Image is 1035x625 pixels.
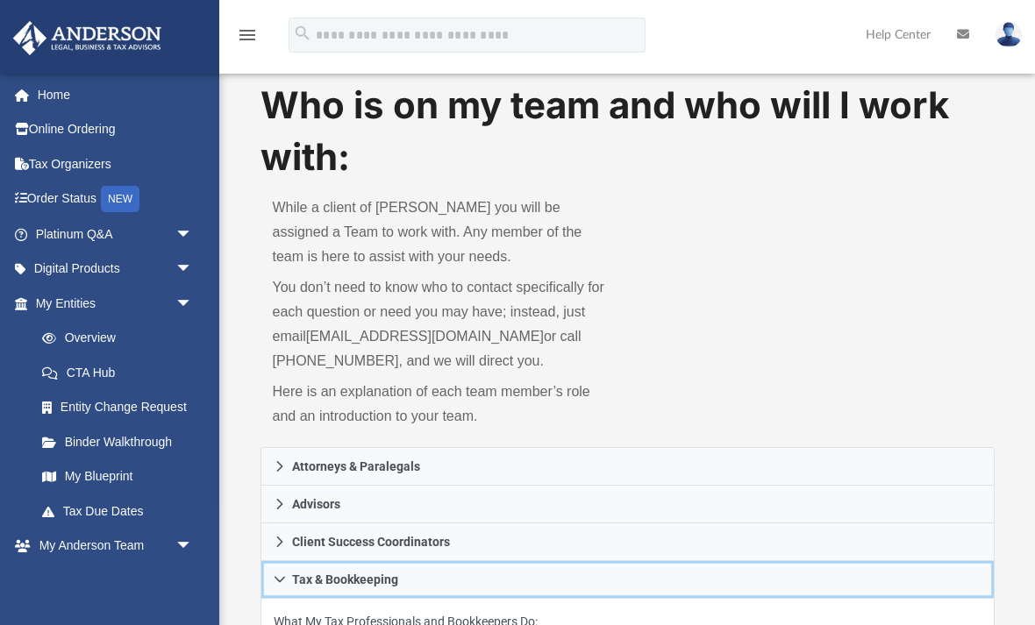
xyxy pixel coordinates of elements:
[101,186,139,212] div: NEW
[292,498,340,510] span: Advisors
[261,80,995,183] h1: Who is on my team and who will I work with:
[175,286,211,322] span: arrow_drop_down
[25,355,219,390] a: CTA Hub
[273,380,616,429] p: Here is an explanation of each team member’s role and an introduction to your team.
[292,573,398,586] span: Tax & Bookkeeping
[12,112,219,147] a: Online Ordering
[293,24,312,43] i: search
[175,217,211,252] span: arrow_drop_down
[25,459,211,494] a: My Blueprint
[996,22,1022,47] img: User Pic
[12,77,219,112] a: Home
[12,146,219,181] a: Tax Organizers
[12,217,219,252] a: Platinum Q&Aarrow_drop_down
[25,390,219,425] a: Entity Change Request
[12,252,219,287] a: Digital Productsarrow_drop_down
[273,195,616,269] p: While a client of [PERSON_NAME] you will be assigned a Team to work with. Any member of the team ...
[25,424,219,459] a: Binder Walkthrough
[306,329,544,344] a: [EMAIL_ADDRESS][DOMAIN_NAME]
[12,529,211,564] a: My Anderson Teamarrow_drop_down
[175,529,211,565] span: arrow_drop_down
[8,21,167,55] img: Anderson Advisors Platinum Portal
[292,460,420,472] span: Attorneys & Paralegals
[25,321,219,356] a: Overview
[237,33,258,46] a: menu
[237,25,258,46] i: menu
[25,494,219,529] a: Tax Due Dates
[273,275,616,373] p: You don’t need to know who to contact specifically for each question or need you may have; instea...
[25,563,202,598] a: My Anderson Team
[12,181,219,217] a: Order StatusNEW
[261,447,995,486] a: Attorneys & Paralegals
[292,536,450,548] span: Client Success Coordinators
[261,523,995,561] a: Client Success Coordinators
[12,286,219,321] a: My Entitiesarrow_drop_down
[261,486,995,523] a: Advisors
[175,252,211,288] span: arrow_drop_down
[261,561,995,599] a: Tax & Bookkeeping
